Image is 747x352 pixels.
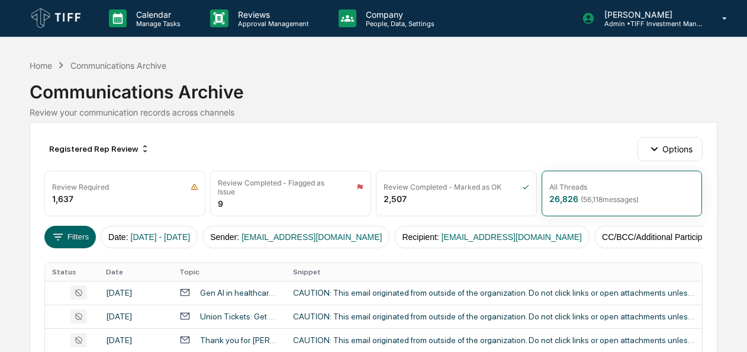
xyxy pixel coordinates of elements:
span: [EMAIL_ADDRESS][DOMAIN_NAME] [442,232,582,242]
th: Snippet [286,263,702,281]
div: Gen AI in healthcare and life sciences: [PERSON_NAME]’s latest insights [200,288,279,297]
div: Communications Archive [70,60,166,71]
div: Home [30,60,52,71]
div: 1,637 [52,194,73,204]
div: 2,507 [384,194,407,204]
div: Communications Archive [30,72,717,103]
img: icon [522,183,529,191]
th: Date [99,263,172,281]
div: Review Required [52,183,109,191]
div: Review your communication records across channels [30,107,717,117]
p: Reviews [228,9,315,20]
div: Registered Rep Review [44,139,154,158]
div: All Threads [549,183,587,191]
button: Options [637,137,702,161]
p: Admin • TIFF Investment Management [595,20,705,28]
button: Recipient:[EMAIL_ADDRESS][DOMAIN_NAME] [394,226,590,248]
button: Filters [44,226,96,248]
span: ( 56,118 messages) [581,195,639,204]
p: [PERSON_NAME] [595,9,705,20]
button: Sender:[EMAIL_ADDRESS][DOMAIN_NAME] [202,226,389,248]
span: [DATE] - [DATE] [131,232,191,242]
div: Union Tickets: Get your Tickets for the June Home Games! [200,312,279,321]
button: Date:[DATE] - [DATE] [101,226,198,248]
div: Review Completed - Flagged as Issue [218,178,342,196]
div: Review Completed - Marked as OK [384,183,501,191]
p: Manage Tasks [127,20,186,28]
p: Approval Management [228,20,315,28]
div: Thank you for [PERSON_NAME] [200,335,279,345]
div: CAUTION: This email originated from outside of the organization. Do not click links or open attac... [293,312,695,321]
div: CAUTION: This email originated from outside of the organization. Do not click links or open attac... [293,288,695,297]
th: Status [45,263,98,281]
div: 26,826 [549,194,639,204]
iframe: Open customer support [709,313,741,345]
p: Company [356,9,440,20]
img: icon [356,183,363,191]
img: logo [28,5,85,31]
th: Topic [172,263,286,281]
img: icon [191,183,198,191]
div: CAUTION: This email originated from outside of the organization. Do not click links or open attac... [293,335,695,345]
p: People, Data, Settings [356,20,440,28]
div: [DATE] [106,312,165,321]
div: [DATE] [106,335,165,345]
div: 9 [218,199,223,209]
div: [DATE] [106,288,165,297]
span: [EMAIL_ADDRESS][DOMAIN_NAME] [242,232,382,242]
p: Calendar [127,9,186,20]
